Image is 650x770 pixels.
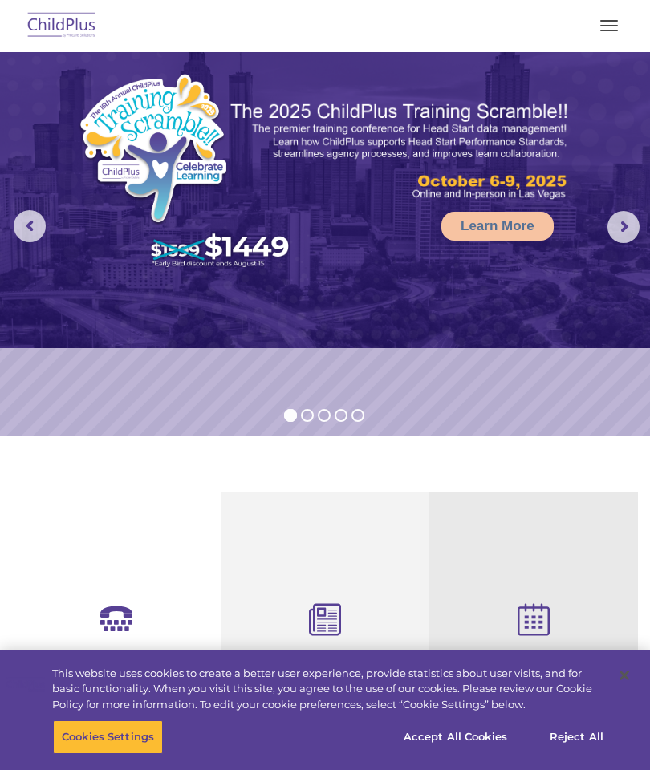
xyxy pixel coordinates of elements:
div: This website uses cookies to create a better user experience, provide statistics about user visit... [52,666,605,713]
button: Accept All Cookies [395,720,516,754]
img: ChildPlus by Procare Solutions [24,7,100,45]
button: Reject All [526,720,627,754]
button: Close [607,658,642,693]
a: Learn More [441,212,554,241]
button: Cookies Settings [53,720,163,754]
